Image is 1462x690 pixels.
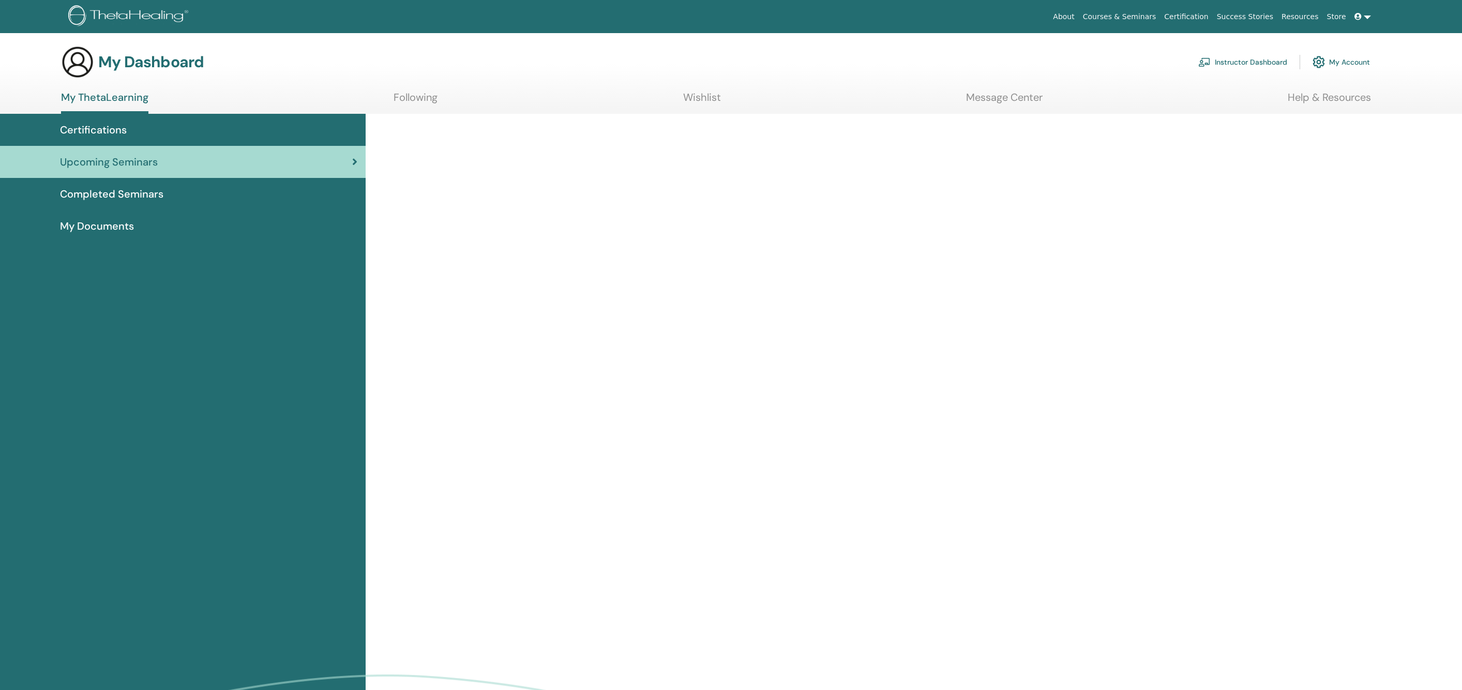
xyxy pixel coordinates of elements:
[1323,7,1350,26] a: Store
[60,154,158,170] span: Upcoming Seminars
[61,46,94,79] img: generic-user-icon.jpg
[1277,7,1323,26] a: Resources
[1313,53,1325,71] img: cog.svg
[1079,7,1160,26] a: Courses & Seminars
[1198,51,1287,73] a: Instructor Dashboard
[966,91,1043,111] a: Message Center
[60,122,127,138] span: Certifications
[1213,7,1277,26] a: Success Stories
[394,91,438,111] a: Following
[98,53,204,71] h3: My Dashboard
[60,218,134,234] span: My Documents
[683,91,721,111] a: Wishlist
[61,91,148,114] a: My ThetaLearning
[1160,7,1212,26] a: Certification
[60,186,163,202] span: Completed Seminars
[68,5,192,28] img: logo.png
[1049,7,1078,26] a: About
[1198,57,1211,67] img: chalkboard-teacher.svg
[1288,91,1371,111] a: Help & Resources
[1313,51,1370,73] a: My Account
